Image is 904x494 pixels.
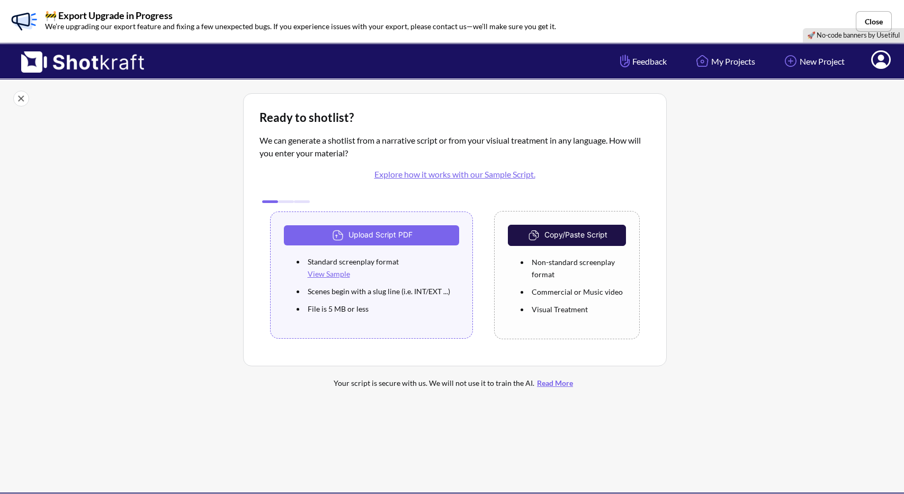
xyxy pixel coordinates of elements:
[13,91,29,107] img: Close Icon
[374,169,535,179] a: Explore how it works with our Sample Script.
[534,378,576,387] a: Read More
[526,227,544,243] img: CopyAndPaste Icon
[8,5,40,37] img: Banner
[45,20,556,32] p: We’re upgrading our export feature and fixing a few unexpected bugs. If you experience issues wit...
[285,377,624,389] div: Your script is secure with us. We will not use it to train the AI.
[807,31,900,39] a: 🚀 No-code banners by Usetiful
[529,253,625,283] li: Non-standard screenplay format
[305,253,460,283] li: Standard screenplay format
[259,110,650,126] div: Ready to shotlist?
[305,283,460,300] li: Scenes begin with a slug line (i.e. INT/EXT ...)
[617,55,667,67] span: Feedback
[782,52,800,70] img: Add Icon
[685,47,763,75] a: My Projects
[529,301,625,318] li: Visual Treatment
[259,134,650,189] p: We can generate a shotlist from a narrative script or from your visiual treatment in any language...
[774,47,853,75] a: New Project
[330,227,348,243] img: Upload Icon
[45,11,556,20] p: 🚧 Export Upgrade in Progress
[856,11,892,32] button: Close
[508,225,625,246] button: Copy/Paste Script
[305,300,460,317] li: File is 5 MB or less
[308,269,350,278] a: View Sample
[617,52,632,70] img: Hand Icon
[284,225,460,245] button: Upload Script PDF
[693,52,711,70] img: Home Icon
[529,283,625,301] li: Commercial or Music video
